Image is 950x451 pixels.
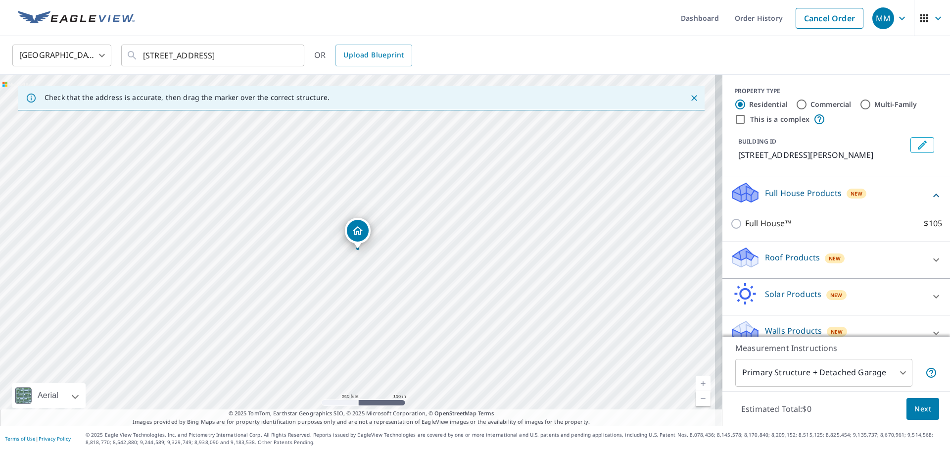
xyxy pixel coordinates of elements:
button: Next [906,398,939,420]
p: Walls Products [765,325,822,337]
a: Privacy Policy [39,435,71,442]
p: © 2025 Eagle View Technologies, Inc. and Pictometry International Corp. All Rights Reserved. Repo... [86,431,945,446]
input: Search by address or latitude-longitude [143,42,284,69]
button: Close [688,92,701,104]
span: Your report will include the primary structure and a detached garage if one exists. [925,367,937,379]
a: Upload Blueprint [335,45,412,66]
div: Roof ProductsNew [730,246,942,274]
a: OpenStreetMap [434,409,476,417]
p: Full House Products [765,187,842,199]
a: Terms [478,409,494,417]
label: Residential [749,100,788,109]
p: Full House™ [745,217,791,230]
p: Measurement Instructions [735,342,937,354]
span: New [829,254,841,262]
p: Solar Products [765,288,821,300]
a: Terms of Use [5,435,36,442]
span: New [851,190,863,198]
span: New [831,328,843,336]
div: [GEOGRAPHIC_DATA] [12,42,111,69]
a: Cancel Order [796,8,863,29]
p: Roof Products [765,251,820,263]
div: PROPERTY TYPE [734,87,938,96]
label: Multi-Family [874,100,917,109]
div: MM [872,7,894,29]
img: EV Logo [18,11,135,26]
p: $105 [924,217,942,230]
div: Full House ProductsNew [730,181,942,209]
p: BUILDING ID [738,137,776,146]
label: This is a complex [750,114,809,124]
a: Current Level 17, Zoom Out [696,391,711,406]
div: Walls ProductsNew [730,319,942,348]
div: Primary Structure + Detached Garage [735,359,912,387]
p: [STREET_ADDRESS][PERSON_NAME] [738,149,906,161]
p: Estimated Total: $0 [733,398,819,420]
div: Dropped pin, building 1, Residential property, 995 Bianca Dr NE Palm Bay, FL 32905 [345,218,371,249]
div: OR [314,45,412,66]
div: Solar ProductsNew [730,283,942,311]
p: Check that the address is accurate, then drag the marker over the correct structure. [45,93,330,102]
span: Next [914,403,931,415]
span: New [830,291,843,299]
div: Aerial [35,383,61,408]
label: Commercial [810,100,852,109]
span: © 2025 TomTom, Earthstar Geographics SIO, © 2025 Microsoft Corporation, © [229,409,494,418]
div: Aerial [12,383,86,408]
span: Upload Blueprint [343,49,404,61]
p: | [5,436,71,442]
button: Edit building 1 [910,137,934,153]
a: Current Level 17, Zoom In [696,376,711,391]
